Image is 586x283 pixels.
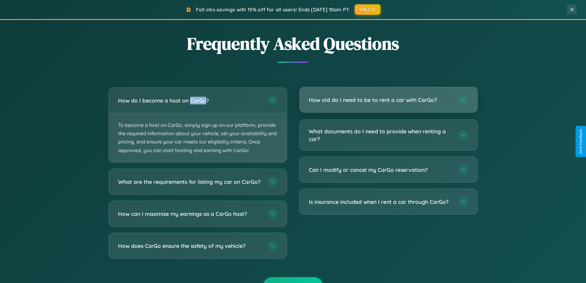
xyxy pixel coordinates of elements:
[109,32,478,55] h2: Frequently Asked Questions
[309,127,452,143] h3: What documents do I need to provide when renting a car?
[118,242,261,249] h3: How does CarGo ensure the safety of my vehicle?
[309,96,452,104] h3: How old do I need to be to rent a car with CarGo?
[196,6,350,13] span: Fall into savings with 15% off for all users! Ends [DATE] 10am PT.
[309,198,452,206] h3: Is insurance included when I rent a car through CarGo?
[579,129,583,154] div: Give Feedback
[118,210,261,217] h3: How can I maximize my earnings as a CarGo host?
[109,113,287,162] p: To become a host on CarGo, simply sign up on our platform, provide the required information about...
[118,178,261,185] h3: What are the requirements for listing my car on CarGo?
[355,4,381,15] button: FALL15
[309,166,452,174] h3: Can I modify or cancel my CarGo reservation?
[118,97,261,104] h3: How do I become a host on CarGo?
